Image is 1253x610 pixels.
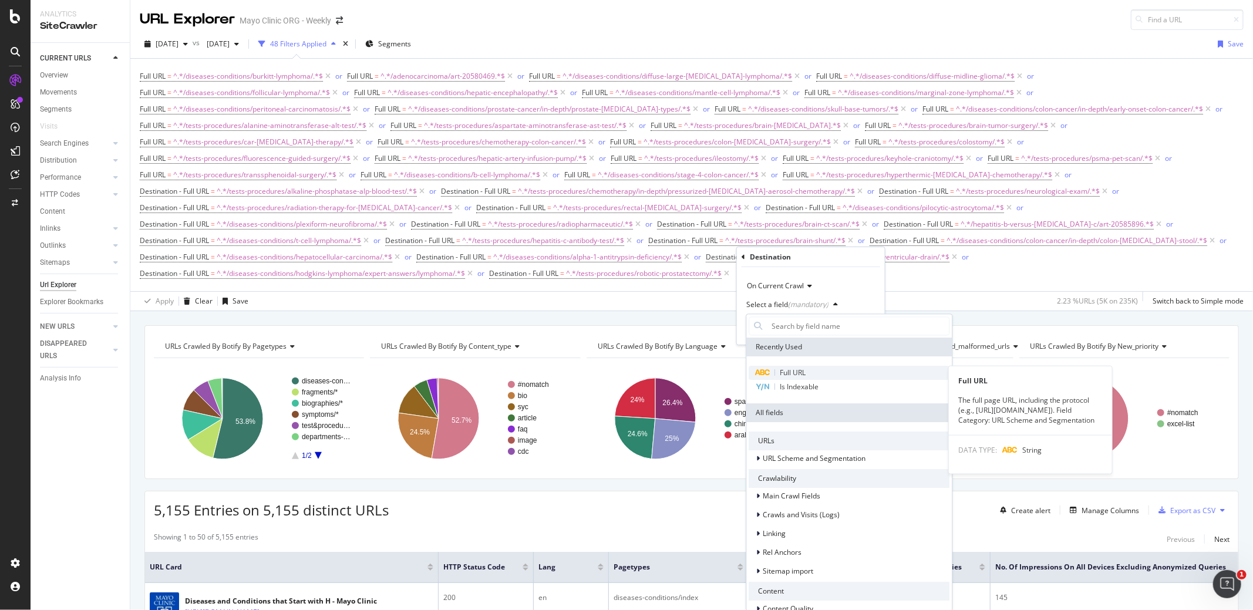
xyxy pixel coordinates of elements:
div: Movements [40,86,77,99]
span: = [883,137,887,147]
span: = [402,104,406,114]
button: or [598,136,605,147]
span: ^.*/diseases-conditions/colon-cancer/in-depth/early-onset-colon-cancer/.*$ [956,101,1203,117]
div: or [363,153,370,163]
div: Visits [40,120,58,133]
span: 1 [1237,570,1247,579]
button: or [1215,103,1222,114]
div: Next [1214,534,1230,544]
div: Apply [156,296,174,306]
button: or [399,218,406,230]
button: or [349,169,356,180]
a: Sitemaps [40,257,110,269]
div: or [1166,219,1173,229]
span: Full URL [354,87,380,97]
button: Next [1214,532,1230,546]
span: ^.*/tests-procedures/chemotherapy-colon-cancer/.*$ [411,134,586,150]
div: Inlinks [40,223,60,235]
div: Clear [195,296,213,306]
a: Inlinks [40,223,110,235]
button: Export as CSV [1154,501,1215,520]
span: Full URL [816,71,842,81]
span: Destination - Full URL [884,219,953,229]
iframe: Intercom live chat [1213,570,1241,598]
span: Destination - Full URL [879,186,948,196]
div: or [570,87,577,97]
button: Add Filter [732,267,779,281]
button: or [962,251,969,262]
input: Search by field name [767,316,949,335]
div: times [341,38,351,50]
button: or [976,153,983,164]
button: Segments [361,35,416,53]
button: or [553,169,560,180]
button: or [405,251,412,262]
div: or [703,104,710,114]
div: Create alert [1011,505,1050,515]
span: = [678,120,682,130]
div: Overview [40,69,68,82]
a: Explorer Bookmarks [40,296,122,308]
span: Destination - Full URL [441,186,510,196]
span: = [167,120,171,130]
span: Full URL [375,104,400,114]
button: Save [218,292,248,311]
span: Destination - Full URL [657,219,726,229]
span: ^.*/diseases-conditions/colon-cancer/in-depth/colon-[MEDICAL_DATA]-stool/.*$ [947,232,1207,249]
button: or [639,120,646,131]
span: Segments [378,39,411,49]
span: = [167,137,171,147]
span: ^.*/tests-procedures/ileostomy/.*$ [644,150,759,167]
div: Analytics [40,9,120,19]
div: or [517,71,524,81]
button: or [363,153,370,164]
span: = [402,153,406,163]
span: Full URL [375,153,400,163]
div: or [771,170,778,180]
button: or [771,153,778,164]
div: or [349,170,356,180]
div: or [342,87,349,97]
span: = [810,170,814,180]
span: = [211,235,215,245]
input: Find a URL [1131,9,1244,30]
div: Search Engines [40,137,89,150]
button: or [342,87,349,98]
a: NEW URLS [40,321,110,333]
span: ^.*/tests-procedures/aspartate-aminotransferase-ast-test/.*$ [424,117,626,134]
div: or [793,87,800,97]
button: or [429,186,436,197]
button: or [464,202,471,213]
div: or [962,252,969,262]
div: Save [1228,39,1244,49]
button: or [793,87,800,98]
div: or [379,120,386,130]
span: Full URL [140,137,166,147]
span: = [950,186,954,196]
button: or [477,268,484,279]
span: = [955,219,959,229]
span: Full URL [140,104,166,114]
div: or [636,235,644,245]
span: = [557,71,561,81]
span: = [892,120,897,130]
button: or [1112,186,1119,197]
div: or [598,137,605,147]
button: 48 Filters Applied [254,35,341,53]
span: = [512,186,516,196]
span: Full URL [378,137,403,147]
span: ^.*/tests-procedures/brain-ct-scan/.*$ [734,216,860,232]
button: or [1060,120,1067,131]
div: Analysis Info [40,372,81,385]
span: ^.*/diseases-conditions/hepatic-encephalopathy/.*$ [388,85,558,101]
span: ^.*/tests-procedures/brain-shunt/.*$ [725,232,846,249]
button: or [1027,70,1034,82]
button: or [636,235,644,246]
span: = [388,170,392,180]
a: Performance [40,171,110,184]
span: Full URL [610,137,636,147]
div: Outlinks [40,240,66,252]
a: Overview [40,69,122,82]
div: or [1017,137,1024,147]
div: Segments [40,103,72,116]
